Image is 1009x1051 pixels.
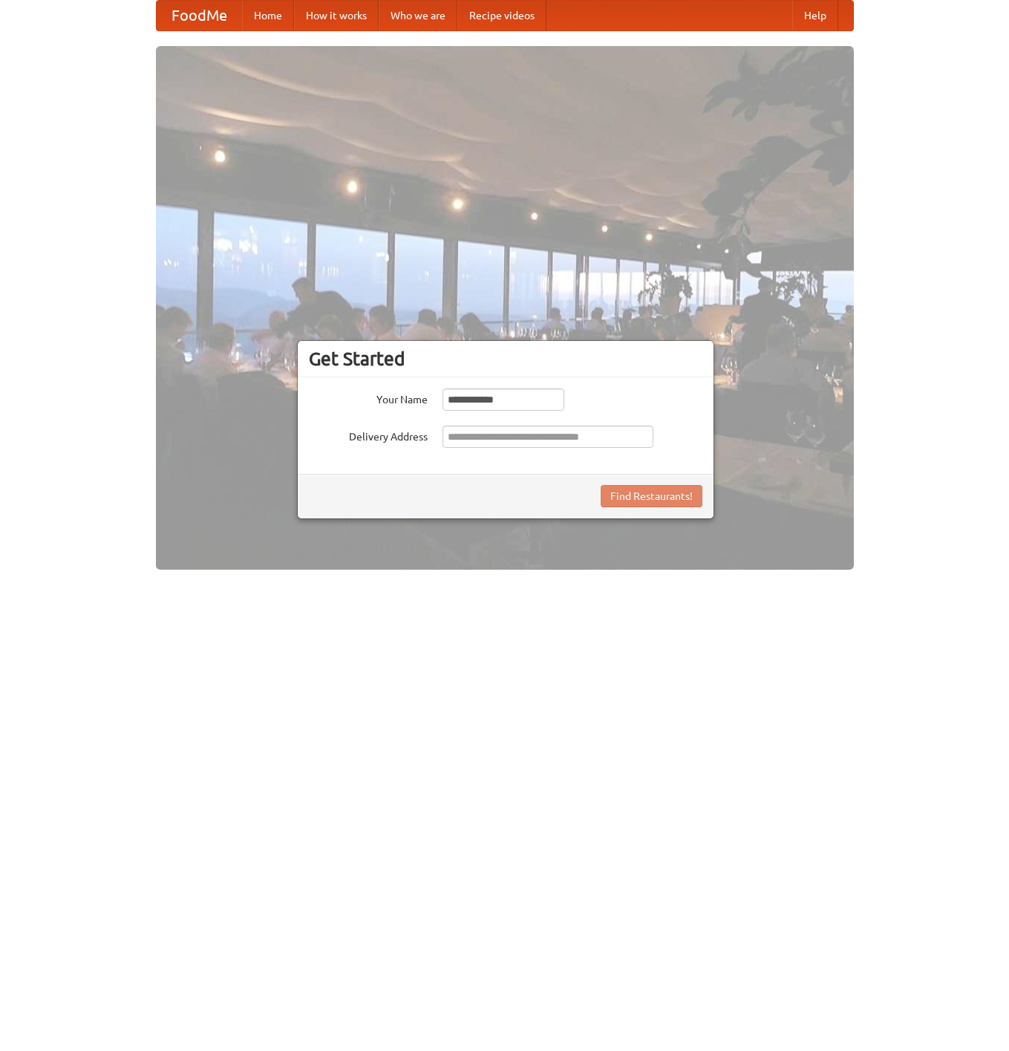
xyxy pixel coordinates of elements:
[157,1,242,30] a: FoodMe
[309,426,428,444] label: Delivery Address
[792,1,838,30] a: Help
[457,1,546,30] a: Recipe videos
[601,485,702,507] button: Find Restaurants!
[379,1,457,30] a: Who we are
[309,348,702,370] h3: Get Started
[294,1,379,30] a: How it works
[309,388,428,407] label: Your Name
[242,1,294,30] a: Home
